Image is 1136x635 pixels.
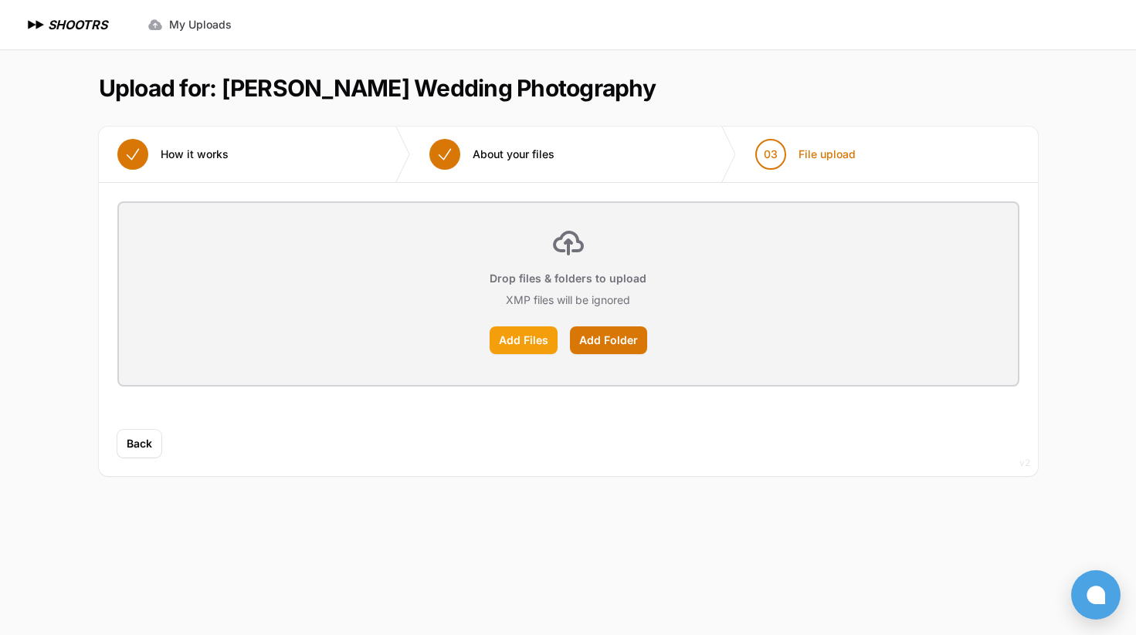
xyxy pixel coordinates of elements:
button: How it works [99,127,247,182]
span: My Uploads [169,17,232,32]
p: XMP files will be ignored [506,292,630,308]
img: SHOOTRS [25,15,48,34]
label: Add Files [490,326,558,354]
button: Back [117,430,161,458]
span: File upload [799,147,856,162]
p: Drop files & folders to upload [490,271,646,286]
div: v2 [1019,454,1030,472]
h1: Upload for: [PERSON_NAME] Wedding Photography [99,74,656,102]
button: About your files [411,127,573,182]
button: 03 File upload [737,127,874,182]
label: Add Folder [570,326,647,354]
span: 03 [764,147,778,162]
span: About your files [473,147,554,162]
span: How it works [161,147,229,162]
h1: SHOOTRS [48,15,107,34]
a: SHOOTRS SHOOTRS [25,15,107,34]
span: Back [127,436,152,451]
button: Open chat window [1071,570,1121,620]
a: My Uploads [138,11,241,39]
